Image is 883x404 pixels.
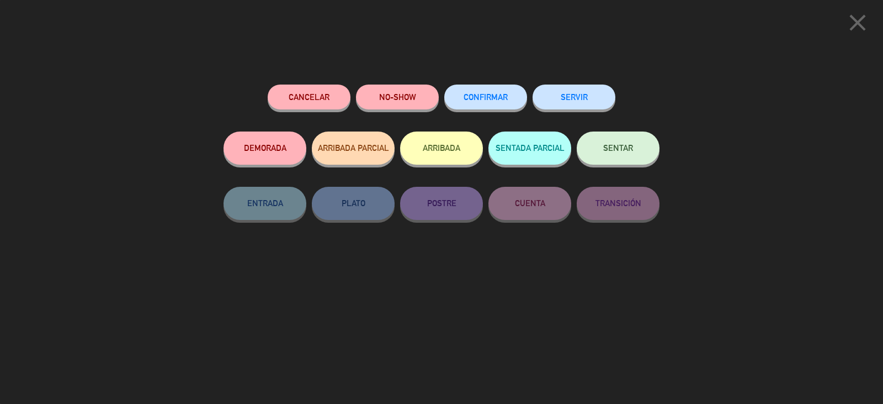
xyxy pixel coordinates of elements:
button: ARRIBADA PARCIAL [312,132,395,165]
button: POSTRE [400,187,483,220]
button: DEMORADA [224,132,306,165]
button: close [841,8,875,41]
button: ENTRADA [224,187,306,220]
span: SENTAR [603,143,633,153]
button: TRANSICIÓN [577,187,659,220]
button: SENTAR [577,132,659,165]
button: Cancelar [268,85,350,109]
button: CUENTA [488,187,571,220]
button: SERVIR [533,85,615,109]
button: NO-SHOW [356,85,439,109]
span: ARRIBADA PARCIAL [318,143,389,153]
button: PLATO [312,187,395,220]
button: SENTADA PARCIAL [488,132,571,165]
i: close [844,9,871,36]
button: CONFIRMAR [444,85,527,109]
button: ARRIBADA [400,132,483,165]
span: CONFIRMAR [464,92,508,102]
